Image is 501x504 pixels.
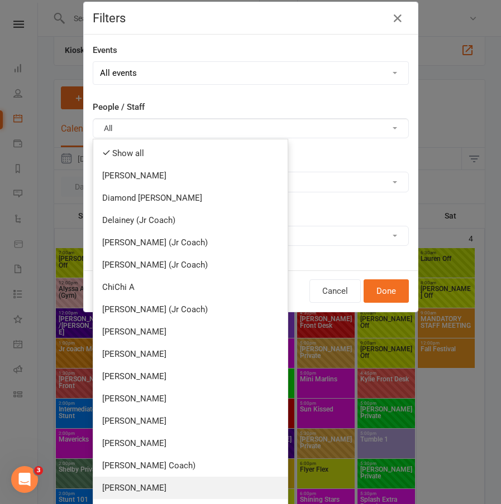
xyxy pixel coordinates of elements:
a: [PERSON_NAME] [93,164,288,187]
button: All [93,118,409,138]
iframe: Intercom live chat [11,466,38,493]
a: [PERSON_NAME] [93,432,288,454]
a: Delainey (Jr Coach) [93,209,288,231]
a: [PERSON_NAME] Coach) [93,454,288,477]
span: 3 [34,466,43,475]
a: ChiChi A [93,276,288,298]
button: Cancel [309,279,361,303]
a: [PERSON_NAME] (Jr Coach) [93,298,288,321]
a: Show all [93,142,288,164]
h4: Filters [93,11,409,25]
a: [PERSON_NAME] (Jr Coach) [93,231,288,254]
button: Done [364,279,409,303]
a: [PERSON_NAME] [93,321,288,343]
a: [PERSON_NAME] [93,343,288,365]
label: Events [93,43,117,57]
a: [PERSON_NAME] [93,387,288,410]
label: People / Staff [93,100,145,114]
button: Close [389,9,407,27]
a: [PERSON_NAME] [93,477,288,499]
a: Diamond [PERSON_NAME] [93,187,288,209]
a: [PERSON_NAME] [93,410,288,432]
a: [PERSON_NAME] [93,365,288,387]
a: [PERSON_NAME] (Jr Coach) [93,254,288,276]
